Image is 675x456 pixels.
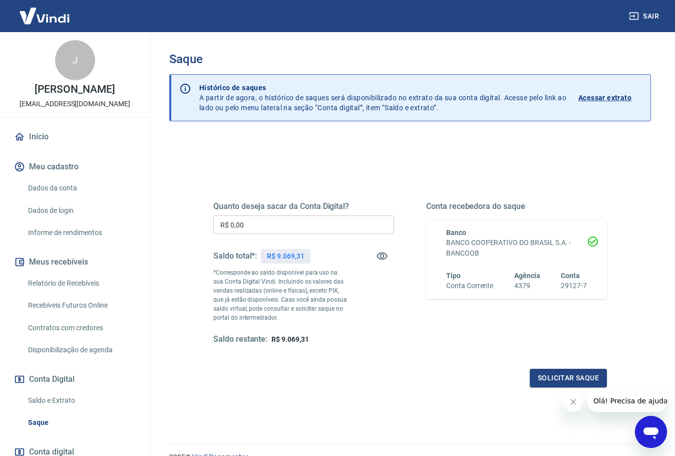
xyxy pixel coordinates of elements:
a: Contratos com credores [24,318,138,338]
p: Histórico de saques [199,83,566,93]
a: Saldo e Extrato [24,390,138,411]
a: Recebíveis Futuros Online [24,295,138,316]
h6: 29127-7 [561,281,587,291]
span: Agência [514,272,540,280]
a: Acessar extrato [578,83,642,113]
p: R$ 9.069,31 [267,251,304,262]
h5: Saldo restante: [213,334,267,345]
iframe: Fechar mensagem [563,392,583,412]
a: Relatório de Recebíveis [24,273,138,294]
button: Meu cadastro [12,156,138,178]
a: Dados de login [24,200,138,221]
iframe: Botão para abrir a janela de mensagens [635,416,667,448]
span: Tipo [446,272,461,280]
p: A partir de agora, o histórico de saques será disponibilizado no extrato da sua conta digital. Ac... [199,83,566,113]
h6: 4379 [514,281,540,291]
a: Dados da conta [24,178,138,198]
h6: BANCO COOPERATIVO DO BRASIL S.A. - BANCOOB [446,238,587,259]
a: Disponibilização de agenda [24,340,138,360]
p: [EMAIL_ADDRESS][DOMAIN_NAME] [20,99,130,109]
p: [PERSON_NAME] [35,84,115,95]
h5: Quanto deseja sacar da Conta Digital? [213,201,394,211]
h6: Conta Corrente [446,281,493,291]
iframe: Mensagem da empresa [587,390,667,412]
div: J [55,40,95,80]
button: Solicitar saque [530,369,607,387]
a: Saque [24,412,138,433]
p: *Corresponde ao saldo disponível para uso na sua Conta Digital Vindi. Incluindo os valores das ve... [213,268,349,322]
span: R$ 9.069,31 [271,335,308,343]
p: Acessar extrato [578,93,631,103]
button: Meus recebíveis [12,251,138,273]
a: Informe de rendimentos [24,222,138,243]
img: Vindi [12,1,77,31]
span: Olá! Precisa de ajuda? [6,7,84,15]
button: Sair [627,7,663,26]
button: Conta Digital [12,368,138,390]
span: Banco [446,229,466,237]
span: Conta [561,272,580,280]
h5: Conta recebedora do saque [426,201,607,211]
a: Início [12,126,138,148]
h3: Saque [169,52,651,66]
h5: Saldo total*: [213,251,257,261]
